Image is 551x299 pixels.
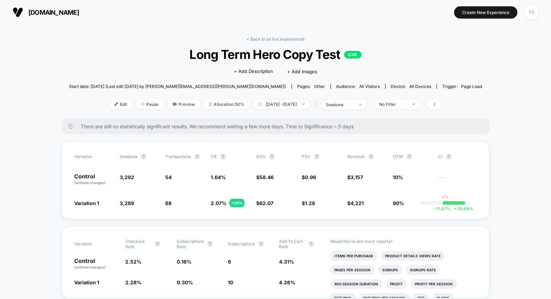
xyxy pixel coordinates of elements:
div: Audience: [336,84,380,89]
li: Avg Session Duration [330,279,382,289]
button: ? [269,154,275,159]
span: CR [211,154,217,159]
img: rebalance [209,102,212,106]
button: ? [406,154,412,159]
span: all devices [409,84,431,89]
button: ? [314,154,320,159]
li: Signups Rate [406,265,440,275]
span: Allocation: 50% [204,100,250,109]
span: Checkout Rate [125,239,151,249]
span: --- [438,175,477,185]
li: Profit [386,279,407,289]
button: ? [446,154,452,159]
span: 1.28 [305,200,315,206]
span: 2.07 % [211,200,226,206]
span: 10% [393,174,403,180]
span: OTW [393,154,431,159]
button: ? [194,154,200,159]
img: calendar [258,102,262,106]
p: Control [74,258,118,270]
li: Pages Per Session [330,265,375,275]
span: Revenue [347,154,365,159]
p: | [445,199,446,205]
span: [DATE] - [DATE] [253,100,310,109]
span: [DOMAIN_NAME] [28,9,79,16]
span: Variation 1 [74,200,99,206]
span: Variation [74,154,113,159]
span: 4,221 [350,200,364,206]
span: 2.28 % [125,279,141,285]
span: Add To Cart Rate [279,239,305,249]
span: Preview [167,100,200,109]
span: $ [302,174,316,180]
li: Signups [378,265,402,275]
span: 68 [165,200,172,206]
span: Long Term Hero Copy Test [90,47,461,62]
button: Create New Experience [454,6,517,19]
span: PSV [302,154,311,159]
span: 1.64 % [211,174,226,180]
p: Control [74,174,113,185]
button: ? [220,154,226,159]
span: 3,292 [120,174,134,180]
div: Trigger: [442,84,482,89]
p: LIVE [344,51,362,59]
img: end [141,102,145,106]
li: Items Per Purchase [330,251,377,261]
span: Start date: [DATE] (Last edit [DATE] by [PERSON_NAME][EMAIL_ADDRESS][PERSON_NAME][DOMAIN_NAME]) [69,84,286,89]
span: AOV [256,154,266,159]
span: 90% [393,200,404,206]
span: Subscriptions [228,241,255,246]
span: (without changes) [74,181,106,185]
span: Subscriptions Rate [177,239,204,249]
span: + [454,206,457,211]
p: Would like to see more reports? [330,239,477,244]
span: $ [256,174,274,180]
span: other [314,84,325,89]
img: end [412,103,415,105]
span: 10 [228,279,233,285]
button: [DOMAIN_NAME] [11,7,81,18]
a: < Back to all live experiences [246,36,305,42]
p: 0% [442,194,449,199]
span: 58.46 [259,174,274,180]
span: Page Load [461,84,482,89]
span: Device: [385,84,437,89]
div: + 26 % [230,199,244,207]
span: $ [347,174,363,180]
button: ? [141,154,146,159]
span: Pause [136,100,164,109]
li: Product Details Views Rate [381,251,445,261]
button: ? [368,154,374,159]
img: end [359,104,362,105]
div: No Filter [379,102,407,107]
span: All Visitors [359,84,380,89]
span: 2.52 % [125,259,141,265]
span: $ [302,200,315,206]
span: $ [347,200,364,206]
div: Pages: [297,84,325,89]
img: Visually logo [13,7,23,18]
span: 79.69 % [451,206,473,211]
span: -11.67 % [434,206,451,211]
span: 0.18 % [177,259,191,265]
span: | [313,100,321,110]
span: + Add Images [287,69,317,74]
button: ? [308,241,314,247]
span: 62.07 [259,200,273,206]
span: + Add Description [234,68,273,75]
li: Profit Per Session [411,279,457,289]
span: (without changes) [74,265,106,269]
span: 4.31 % [279,259,294,265]
span: CI [438,154,477,159]
span: 3,289 [120,200,134,206]
div: TS [525,6,538,19]
span: 4.26 % [279,279,295,285]
button: TS [523,5,540,20]
span: 0.30 % [177,279,193,285]
img: edit [114,102,118,106]
span: 54 [165,174,172,180]
button: ? [207,241,213,247]
span: 0.96 [305,174,316,180]
span: $ [256,200,273,206]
